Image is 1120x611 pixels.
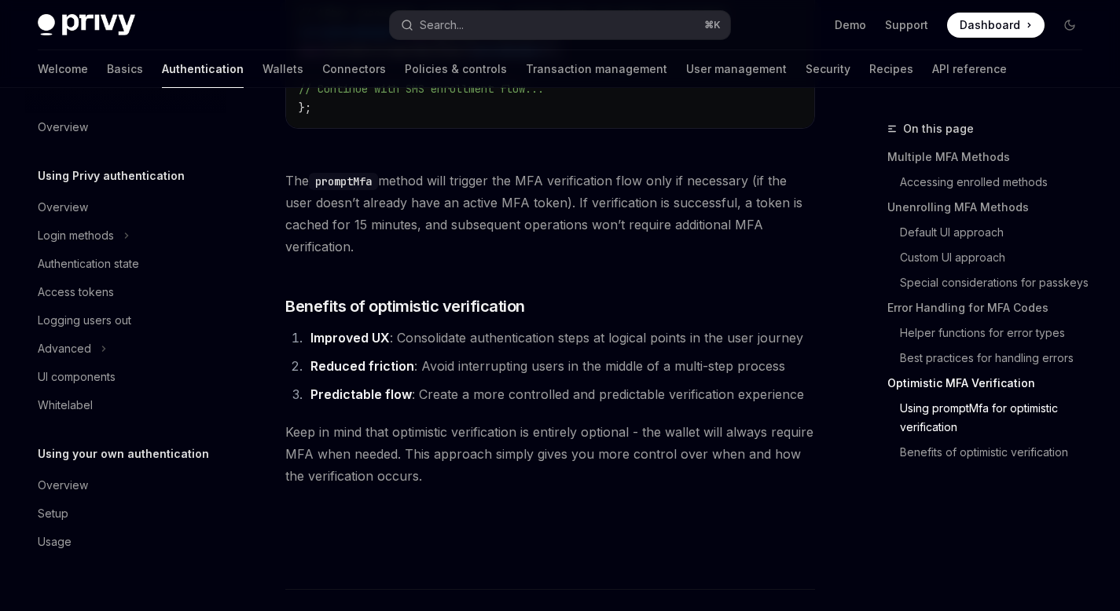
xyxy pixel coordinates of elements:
[38,368,116,386] div: UI components
[38,476,88,495] div: Overview
[25,363,226,391] a: UI components
[38,339,91,358] div: Advanced
[107,50,143,88] a: Basics
[887,145,1095,170] a: Multiple MFA Methods
[25,499,226,528] a: Setup
[310,358,414,374] strong: Reduced friction
[38,396,93,415] div: Whitelabel
[310,330,390,346] strong: Improved UX
[526,50,667,88] a: Transaction management
[887,270,1095,295] a: Special considerations for passkeys
[25,113,226,141] a: Overview
[310,386,412,402] strong: Predictable flow
[1057,13,1082,38] button: Toggle dark mode
[285,421,815,487] span: Keep in mind that optimistic verification is entirely optional - the wallet will always require M...
[25,250,226,278] a: Authentication state
[887,245,1095,270] a: Custom UI approach
[38,118,88,137] div: Overview
[887,346,1095,371] a: Best practices for handling errors
[704,19,721,31] span: ⌘ K
[285,170,815,258] span: The method will trigger the MFA verification flow only if necessary (if the user doesn’t already ...
[686,50,787,88] a: User management
[405,50,507,88] a: Policies & controls
[322,50,386,88] a: Connectors
[306,327,815,349] li: : Consolidate authentication steps at logical points in the user journey
[903,119,974,138] span: On this page
[38,198,88,217] div: Overview
[887,195,1095,220] a: Unenrolling MFA Methods
[887,396,1095,440] a: Using promptMfa for optimistic verification
[887,371,1095,396] a: Optimistic MFA Verification
[263,50,303,88] a: Wallets
[960,17,1020,33] span: Dashboard
[25,193,226,221] a: Overview
[887,295,1095,320] a: Error Handling for MFA Codes
[947,13,1045,38] a: Dashboard
[25,391,226,419] a: Whitelabel
[390,11,729,39] button: Open search
[299,101,311,115] span: };
[38,50,88,88] a: Welcome
[887,220,1095,245] a: Default UI approach
[420,16,464,35] div: Search...
[806,50,850,88] a: Security
[869,50,913,88] a: Recipes
[25,221,226,250] button: Toggle Login methods section
[162,50,244,88] a: Authentication
[885,17,928,33] a: Support
[25,471,226,499] a: Overview
[38,166,185,185] h5: Using Privy authentication
[25,306,226,335] a: Logging users out
[38,226,114,245] div: Login methods
[887,320,1095,346] a: Helper functions for error types
[309,173,378,190] code: promptMfa
[306,383,815,405] li: : Create a more controlled and predictable verification experience
[835,17,866,33] a: Demo
[25,278,226,306] a: Access tokens
[38,504,68,523] div: Setup
[38,445,209,463] h5: Using your own authentication
[306,355,815,377] li: : Avoid interrupting users in the middle of a multi-step process
[38,14,135,36] img: dark logo
[38,532,72,551] div: Usage
[38,311,131,330] div: Logging users out
[38,283,114,302] div: Access tokens
[299,82,544,96] span: // Continue with SMS enrollment flow...
[38,254,139,273] div: Authentication state
[887,440,1095,465] a: Benefits of optimistic verification
[25,528,226,556] a: Usage
[25,335,226,363] button: Toggle Advanced section
[932,50,1007,88] a: API reference
[887,170,1095,195] a: Accessing enrolled methods
[285,295,525,317] span: Benefits of optimistic verification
